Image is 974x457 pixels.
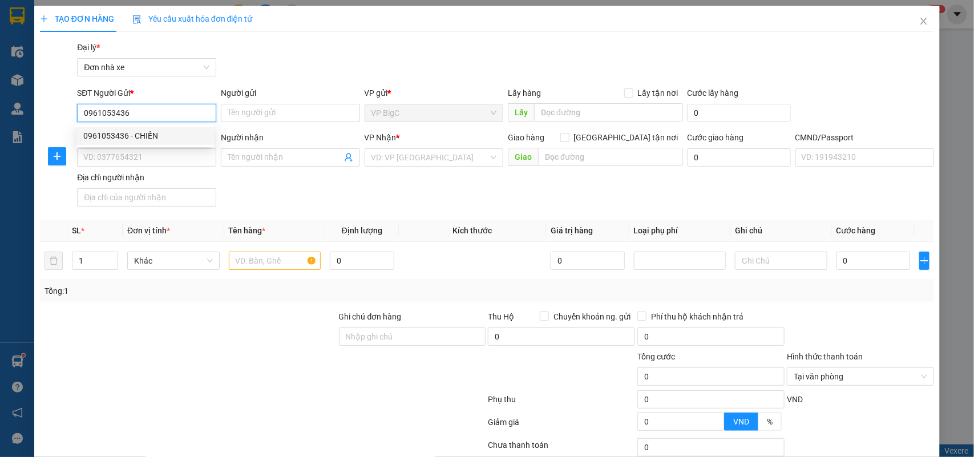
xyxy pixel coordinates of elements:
div: VP gửi [365,87,504,99]
span: plus [49,152,66,161]
div: Phụ thu [487,393,637,413]
span: Giá trị hàng [551,226,593,235]
span: VP Nhận [365,133,397,142]
li: Hotline: 19001155 [107,42,477,56]
div: 0961053436 - CHIẾN [76,127,214,145]
span: plus [920,256,929,265]
span: SL [72,226,81,235]
img: icon [132,15,142,24]
label: Ghi chú đơn hàng [339,312,402,321]
b: GỬI : VP BigC [14,83,110,102]
div: SĐT Người Gửi [77,87,216,99]
div: Người gửi [221,87,360,99]
span: Giao hàng [508,133,544,142]
span: Cước hàng [836,226,876,235]
span: Phí thu hộ khách nhận trả [646,310,748,323]
div: Tổng: 1 [45,285,377,297]
input: Ghi chú đơn hàng [339,327,486,346]
button: plus [48,147,66,165]
li: Số 10 ngõ 15 Ngọc Hồi, Q.[PERSON_NAME], [GEOGRAPHIC_DATA] [107,28,477,42]
span: Lấy [508,103,534,122]
span: Khác [134,252,213,269]
img: logo.jpg [14,14,71,71]
span: Lấy hàng [508,88,541,98]
span: Tại văn phòng [794,368,927,385]
input: Ghi Chú [735,252,827,270]
div: CMND/Passport [795,131,935,144]
input: VD: Bàn, Ghế [229,252,321,270]
span: VP BigC [371,104,497,122]
span: Tổng cước [637,352,675,361]
input: Dọc đường [538,148,683,166]
button: plus [919,252,930,270]
span: Định lượng [342,226,382,235]
span: VND [733,417,749,426]
button: Close [908,6,940,38]
span: Kích thước [453,226,492,235]
input: Dọc đường [534,103,683,122]
input: Cước giao hàng [688,148,791,167]
th: Loại phụ phí [629,220,731,242]
div: Giảm giá [487,416,637,436]
span: Đại lý [77,43,100,52]
span: Thu Hộ [488,312,514,321]
span: TẠO ĐƠN HÀNG [40,14,114,23]
span: close [919,17,928,26]
span: Chuyển khoản ng. gửi [549,310,635,323]
span: [GEOGRAPHIC_DATA] tận nơi [569,131,683,144]
span: user-add [344,153,353,162]
label: Cước giao hàng [688,133,744,142]
span: Giao [508,148,538,166]
label: Hình thức thanh toán [787,352,863,361]
input: Cước lấy hàng [688,104,791,122]
span: plus [40,15,48,23]
span: Lấy tận nơi [633,87,683,99]
input: Địa chỉ của người nhận [77,188,216,207]
div: Địa chỉ người nhận [77,171,216,184]
span: Yêu cầu xuất hóa đơn điện tử [132,14,253,23]
span: VND [787,395,803,404]
span: Tên hàng [229,226,266,235]
div: Người nhận [221,131,360,144]
th: Ghi chú [730,220,832,242]
input: 0 [551,252,624,270]
span: Đơn nhà xe [84,59,209,76]
label: Cước lấy hàng [688,88,739,98]
div: 0961053436 - CHIẾN [83,130,207,142]
span: % [767,417,773,426]
button: delete [45,252,63,270]
span: Đơn vị tính [127,226,170,235]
